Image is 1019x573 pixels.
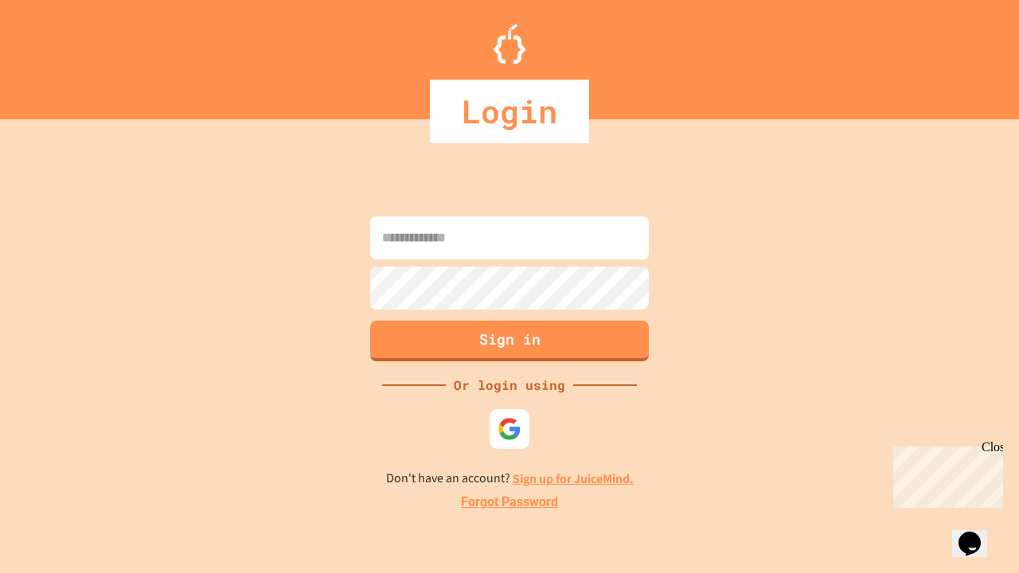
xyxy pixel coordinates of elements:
button: Sign in [370,321,649,361]
iframe: chat widget [887,440,1003,508]
div: Chat with us now!Close [6,6,110,101]
img: Logo.svg [494,24,525,64]
a: Sign up for JuiceMind. [513,470,634,487]
div: Login [430,80,589,143]
p: Don't have an account? [386,469,634,489]
img: google-icon.svg [498,417,521,441]
a: Forgot Password [461,493,558,512]
div: Or login using [446,376,573,395]
iframe: chat widget [952,509,1003,557]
